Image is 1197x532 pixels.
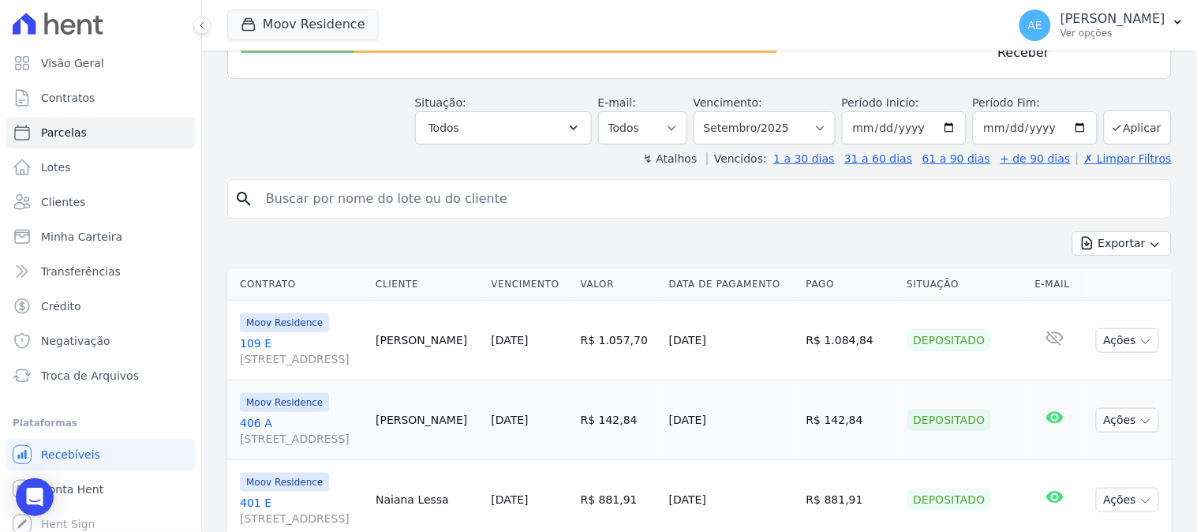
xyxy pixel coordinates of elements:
td: R$ 142,84 [800,380,901,460]
th: E-mail [1029,268,1082,301]
a: 1 a 30 dias [774,152,835,165]
span: Clientes [41,194,85,210]
a: Contratos [6,82,195,114]
a: + de 90 dias [1001,152,1071,165]
span: Crédito [41,298,81,314]
a: [DATE] [491,493,528,506]
p: [PERSON_NAME] [1060,11,1165,27]
div: Depositado [907,489,992,511]
span: [STREET_ADDRESS] [240,431,363,447]
i: search [234,189,253,208]
span: Troca de Arquivos [41,368,139,384]
span: Negativação [41,333,110,349]
span: Parcelas [41,125,87,140]
label: Vencidos: [707,152,767,165]
a: 31 a 60 dias [844,152,912,165]
a: 109 E[STREET_ADDRESS] [240,335,363,367]
span: AE [1028,20,1042,31]
button: Ações [1096,328,1159,353]
span: [STREET_ADDRESS] [240,511,363,526]
span: Recebíveis [41,447,100,463]
th: Valor [574,268,663,301]
td: R$ 142,84 [574,380,663,460]
button: Moov Residence [227,9,379,39]
a: Conta Hent [6,474,195,505]
td: R$ 1.057,70 [574,301,663,380]
label: Situação: [415,96,466,109]
a: Parcelas [6,117,195,148]
span: Contratos [41,90,95,106]
a: Visão Geral [6,47,195,79]
label: E-mail: [598,96,637,109]
a: [DATE] [491,414,528,426]
button: Ações [1096,488,1159,512]
th: Contrato [227,268,369,301]
td: [PERSON_NAME] [369,301,484,380]
div: Depositado [907,409,992,431]
td: [DATE] [663,301,800,380]
span: Moov Residence [240,473,329,492]
td: R$ 1.084,84 [800,301,901,380]
span: Todos [428,118,459,137]
button: AE [PERSON_NAME] Ver opções [1007,3,1197,47]
div: Plataformas [13,414,189,433]
span: [STREET_ADDRESS] [240,351,363,367]
th: Data de Pagamento [663,268,800,301]
a: Recebíveis [6,439,195,470]
span: Transferências [41,264,121,279]
a: [DATE] [491,334,528,347]
a: 406 A[STREET_ADDRESS] [240,415,363,447]
label: Período Fim: [973,95,1098,111]
th: Pago [800,268,901,301]
td: [PERSON_NAME] [369,380,484,460]
span: Moov Residence [240,393,329,412]
button: Ações [1096,408,1159,433]
th: Vencimento [484,268,574,301]
label: ↯ Atalhos [643,152,697,165]
input: Buscar por nome do lote ou do cliente [256,183,1165,215]
a: Lotes [6,152,195,183]
div: Depositado [907,329,992,351]
button: Todos [415,111,592,144]
button: Exportar [1072,231,1172,256]
a: 61 a 90 dias [922,152,990,165]
a: Negativação [6,325,195,357]
a: Minha Carteira [6,221,195,253]
a: Transferências [6,256,195,287]
label: Vencimento: [694,96,762,109]
span: Moov Residence [240,313,329,332]
a: Troca de Arquivos [6,360,195,392]
label: Período Inicío: [842,96,919,109]
button: Aplicar [1104,111,1172,144]
th: Cliente [369,268,484,301]
p: Ver opções [1060,27,1165,39]
a: ✗ Limpar Filtros [1077,152,1172,165]
a: Crédito [6,290,195,322]
span: Visão Geral [41,55,104,71]
td: [DATE] [663,380,800,460]
th: Situação [901,268,1029,301]
a: Clientes [6,186,195,218]
span: Minha Carteira [41,229,122,245]
a: 401 E[STREET_ADDRESS] [240,495,363,526]
span: Lotes [41,159,71,175]
span: Conta Hent [41,481,103,497]
div: Open Intercom Messenger [16,478,54,516]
